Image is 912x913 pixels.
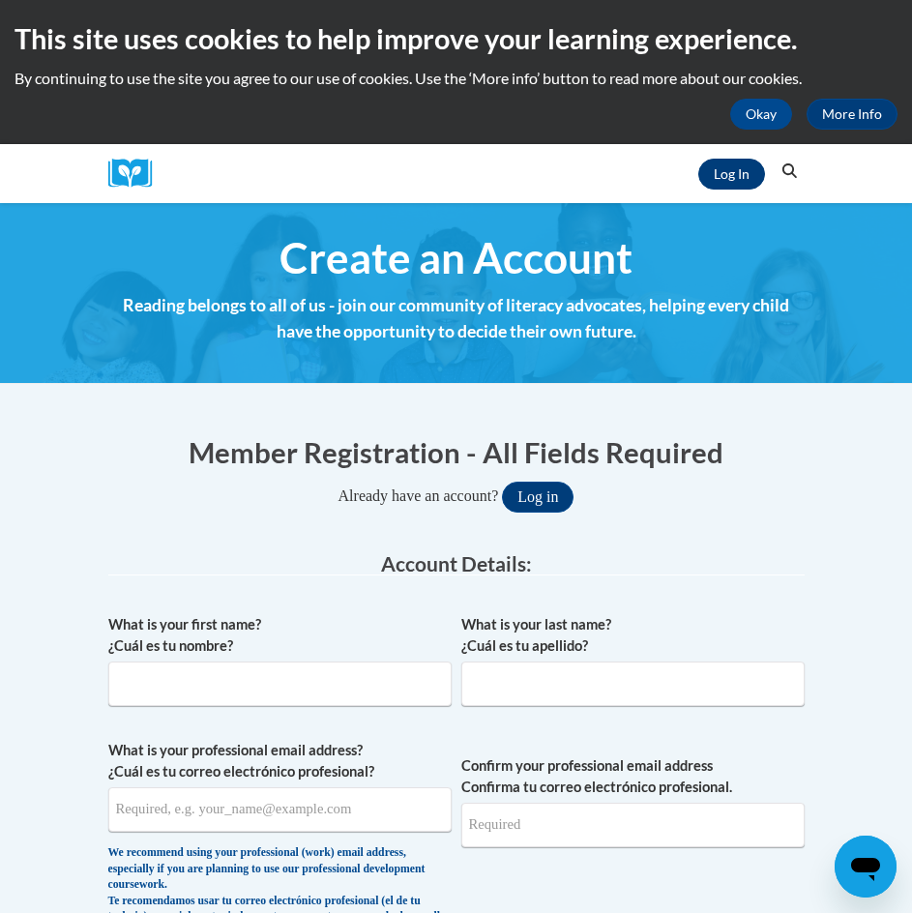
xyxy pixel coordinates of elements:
p: By continuing to use the site you agree to our use of cookies. Use the ‘More info’ button to read... [15,68,897,89]
label: What is your first name? ¿Cuál es tu nombre? [108,614,452,657]
h2: This site uses cookies to help improve your learning experience. [15,19,897,58]
button: Log in [502,482,574,513]
img: Logo brand [108,159,166,189]
h4: Reading belongs to all of us - join our community of literacy advocates, helping every child have... [108,293,805,344]
input: Metadata input [108,662,452,706]
input: Metadata input [461,662,805,706]
span: Create an Account [279,232,633,283]
a: Log In [698,159,765,190]
h1: Member Registration - All Fields Required [108,432,805,472]
label: What is your professional email address? ¿Cuál es tu correo electrónico profesional? [108,740,452,782]
input: Metadata input [108,787,452,832]
label: What is your last name? ¿Cuál es tu apellido? [461,614,805,657]
button: Okay [730,99,792,130]
label: Confirm your professional email address Confirma tu correo electrónico profesional. [461,755,805,798]
span: Account Details: [381,551,532,575]
button: Search [775,160,804,183]
a: Cox Campus [108,159,166,189]
a: More Info [807,99,897,130]
span: Already have an account? [338,487,499,504]
iframe: Button to launch messaging window [835,836,897,898]
input: Required [461,803,805,847]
